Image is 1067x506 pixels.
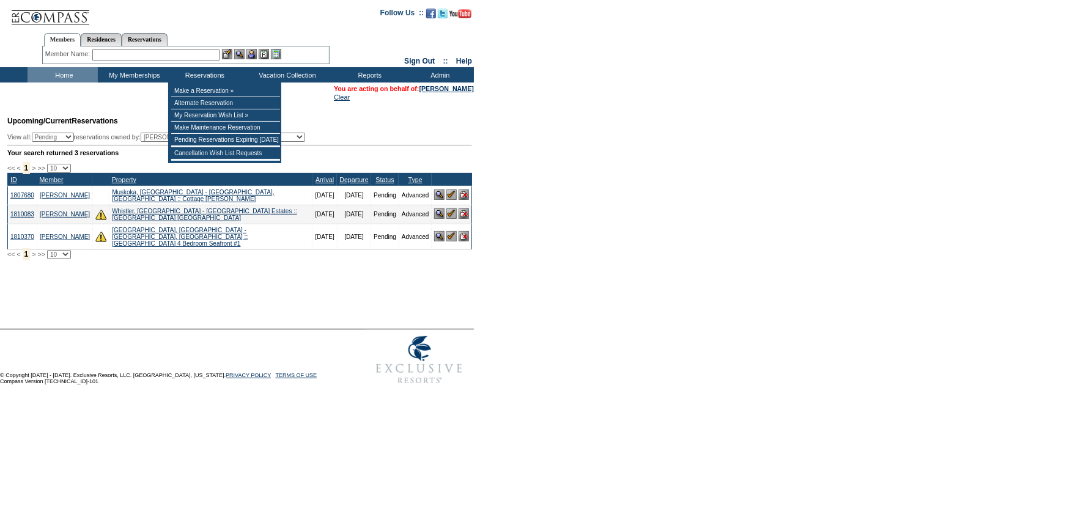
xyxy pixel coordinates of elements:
[81,33,122,46] a: Residences
[419,85,474,92] a: [PERSON_NAME]
[434,189,445,200] img: View Reservation
[334,85,474,92] span: You are acting on behalf of:
[312,224,337,249] td: [DATE]
[7,164,15,172] span: <<
[334,94,350,101] a: Clear
[449,12,471,20] a: Subscribe to our YouTube Channel
[459,208,469,219] img: Cancel Reservation
[438,9,448,18] img: Follow us on Twitter
[234,49,245,59] img: View
[446,208,457,219] img: Confirm Reservation
[449,9,471,18] img: Subscribe to our YouTube Channel
[40,211,90,218] a: [PERSON_NAME]
[271,49,281,59] img: b_calculator.gif
[122,33,168,46] a: Reservations
[10,211,34,218] a: 1810083
[32,251,35,258] span: >
[238,67,333,82] td: Vacation Collection
[171,134,280,146] td: Pending Reservations Expiring [DATE]
[312,205,337,224] td: [DATE]
[246,49,257,59] img: Impersonate
[171,147,280,159] td: Cancellation Wish List Requests
[17,164,20,172] span: <
[37,164,45,172] span: >>
[426,9,436,18] img: Become our fan on Facebook
[438,12,448,20] a: Follow us on Twitter
[39,176,63,183] a: Member
[337,224,371,249] td: [DATE]
[399,205,431,224] td: Advanced
[7,149,472,156] div: Your search returned 3 reservations
[171,97,280,109] td: Alternate Reservation
[459,189,469,200] img: Cancel Reservation
[7,251,15,258] span: <<
[40,192,90,199] a: [PERSON_NAME]
[44,33,81,46] a: Members
[23,248,31,260] span: 1
[339,176,368,183] a: Departure
[95,231,106,242] img: There are insufficient days and/or tokens to cover this reservation
[316,176,334,183] a: Arrival
[337,186,371,205] td: [DATE]
[226,372,271,378] a: PRIVACY POLICY
[456,57,472,65] a: Help
[112,227,248,247] a: [GEOGRAPHIC_DATA], [GEOGRAPHIC_DATA] - [GEOGRAPHIC_DATA], [GEOGRAPHIC_DATA] :: [GEOGRAPHIC_DATA] ...
[408,176,423,183] a: Type
[371,186,399,205] td: Pending
[434,231,445,241] img: View Reservation
[371,205,399,224] td: Pending
[10,176,17,183] a: ID
[17,251,20,258] span: <
[10,233,34,240] a: 1810370
[171,109,280,122] td: My Reservation Wish List »
[168,67,238,82] td: Reservations
[399,186,431,205] td: Advanced
[375,176,394,183] a: Status
[443,57,448,65] span: ::
[112,208,297,221] a: Whistler, [GEOGRAPHIC_DATA] - [GEOGRAPHIC_DATA] Estates :: [GEOGRAPHIC_DATA] [GEOGRAPHIC_DATA]
[446,231,457,241] img: Confirm Reservation
[446,189,457,200] img: Confirm Reservation
[37,251,45,258] span: >>
[333,67,404,82] td: Reports
[32,164,35,172] span: >
[434,208,445,219] img: View Reservation
[45,49,92,59] div: Member Name:
[371,224,399,249] td: Pending
[28,67,98,82] td: Home
[380,7,424,22] td: Follow Us ::
[171,122,280,134] td: Make Maintenance Reservation
[399,224,431,249] td: Advanced
[404,57,435,65] a: Sign Out
[23,162,31,174] span: 1
[40,233,90,240] a: [PERSON_NAME]
[7,117,72,125] span: Upcoming/Current
[95,209,106,220] img: There are insufficient days and/or tokens to cover this reservation
[404,67,474,82] td: Admin
[426,12,436,20] a: Become our fan on Facebook
[112,176,136,183] a: Property
[276,372,317,378] a: TERMS OF USE
[98,67,168,82] td: My Memberships
[10,192,34,199] a: 1807680
[459,231,469,241] img: Cancel Reservation
[312,186,337,205] td: [DATE]
[112,189,274,202] a: Muskoka, [GEOGRAPHIC_DATA] - [GEOGRAPHIC_DATA], [GEOGRAPHIC_DATA] :: Cottage [PERSON_NAME]
[337,205,371,224] td: [DATE]
[7,117,118,125] span: Reservations
[222,49,232,59] img: b_edit.gif
[364,329,474,391] img: Exclusive Resorts
[259,49,269,59] img: Reservations
[171,85,280,97] td: Make a Reservation »
[7,133,311,142] div: View all: reservations owned by:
